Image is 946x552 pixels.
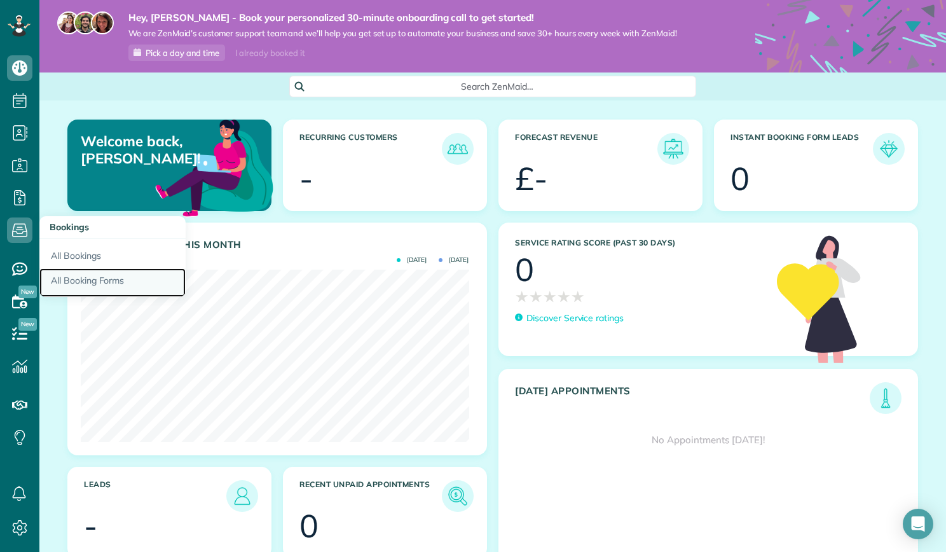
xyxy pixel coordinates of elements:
[18,318,37,331] span: New
[730,163,750,195] div: 0
[571,286,585,308] span: ★
[445,483,470,509] img: icon_unpaid_appointments-47b8ce3997adf2238b356f14209ab4cced10bd1f174958f3ca8f1d0dd7fffeee.png
[74,11,97,34] img: jorge-587dff0eeaa6aab1f244e6dc62b8924c3b6ad411094392a53c71c6c4a576187d.jpg
[515,286,529,308] span: ★
[128,11,677,24] strong: Hey, [PERSON_NAME] - Book your personalized 30-minute onboarding call to get started!
[299,163,313,195] div: -
[543,286,557,308] span: ★
[146,48,219,58] span: Pick a day and time
[57,11,80,34] img: maria-72a9807cf96188c08ef61303f053569d2e2a8a1cde33d635c8a3ac13582a053d.jpg
[903,509,933,539] div: Open Intercom Messenger
[84,480,226,512] h3: Leads
[230,483,255,509] img: icon_leads-1bed01f49abd5b7fead27621c3d59655bb73ed531f8eeb49469d10e621d6b896.png
[515,163,547,195] div: £-
[39,239,186,268] a: All Bookings
[876,136,901,162] img: icon_form_leads-04211a6a04a5b2264e4ee56bc0799ec3eb69b7e499cbb523a139df1d13a81ae0.png
[515,312,624,325] a: Discover Service ratings
[39,268,186,298] a: All Booking Forms
[499,414,917,466] div: No Appointments [DATE]!
[299,510,319,542] div: 0
[515,133,657,165] h3: Forecast Revenue
[81,133,205,167] p: Welcome back, [PERSON_NAME]!
[228,45,312,61] div: I already booked it
[515,385,870,414] h3: [DATE] Appointments
[18,286,37,298] span: New
[526,312,624,325] p: Discover Service ratings
[730,133,873,165] h3: Instant Booking Form Leads
[128,45,225,61] a: Pick a day and time
[445,136,470,162] img: icon_recurring_customers-cf858462ba22bcd05b5a5880d41d6543d210077de5bb9ebc9590e49fd87d84ed.png
[84,239,474,251] h3: Actual Revenue this month
[84,510,97,542] div: -
[50,221,89,233] span: Bookings
[515,254,534,286] div: 0
[529,286,543,308] span: ★
[299,480,442,512] h3: Recent unpaid appointments
[91,11,114,34] img: michelle-19f622bdf1676172e81f8f8fba1fb50e276960ebfe0243fe18214015130c80e4.jpg
[873,385,898,411] img: icon_todays_appointments-901f7ab196bb0bea1936b74009e4eb5ffbc2d2711fa7634e0d609ed5ef32b18b.png
[299,133,442,165] h3: Recurring Customers
[439,257,469,263] span: [DATE]
[153,105,276,228] img: dashboard_welcome-42a62b7d889689a78055ac9021e634bf52bae3f8056760290aed330b23ab8690.png
[661,136,686,162] img: icon_forecast_revenue-8c13a41c7ed35a8dcfafea3cbb826a0462acb37728057bba2d056411b612bbbe.png
[397,257,427,263] span: [DATE]
[515,238,764,247] h3: Service Rating score (past 30 days)
[557,286,571,308] span: ★
[128,28,677,39] span: We are ZenMaid’s customer support team and we’ll help you get set up to automate your business an...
